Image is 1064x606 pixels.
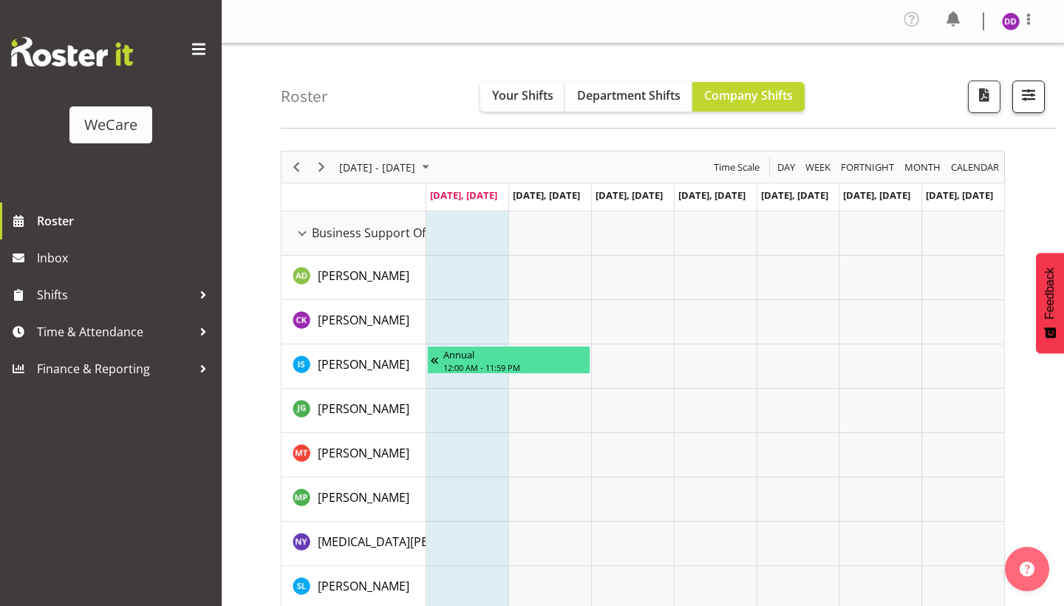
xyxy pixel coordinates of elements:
button: Timeline Day [775,158,798,177]
span: Time Scale [712,158,761,177]
span: Week [804,158,832,177]
button: Company Shifts [692,82,805,112]
div: Next [309,151,334,183]
div: Annual [443,347,587,361]
td: Millie Pumphrey resource [282,477,426,522]
a: [PERSON_NAME] [318,444,409,462]
span: [DATE], [DATE] [926,188,993,202]
button: Previous [287,158,307,177]
span: Department Shifts [577,87,681,103]
span: [PERSON_NAME] [318,401,409,417]
span: calendar [949,158,1000,177]
span: [PERSON_NAME] [318,578,409,594]
td: Business Support Office resource [282,211,426,256]
span: [DATE], [DATE] [678,188,746,202]
td: Michelle Thomas resource [282,433,426,477]
td: Chloe Kim resource [282,300,426,344]
button: Next [312,158,332,177]
span: [DATE], [DATE] [513,188,580,202]
td: Isabel Simcox resource [282,344,426,389]
button: Download a PDF of the roster according to the set date range. [968,81,1000,113]
a: [PERSON_NAME] [318,577,409,595]
span: Your Shifts [492,87,553,103]
td: Janine Grundler resource [282,389,426,433]
img: demi-dumitrean10946.jpg [1002,13,1020,30]
span: Fortnight [839,158,896,177]
span: [DATE], [DATE] [761,188,828,202]
button: Month [949,158,1002,177]
span: [MEDICAL_DATA][PERSON_NAME] [318,534,502,550]
span: [PERSON_NAME] [318,312,409,328]
span: Company Shifts [704,87,793,103]
span: [DATE], [DATE] [430,188,497,202]
td: Aleea Devenport resource [282,256,426,300]
span: Month [903,158,942,177]
span: Business Support Office [312,224,446,242]
img: help-xxl-2.png [1020,562,1034,576]
span: Time & Attendance [37,321,192,343]
button: Feedback - Show survey [1036,253,1064,353]
a: [PERSON_NAME] [318,267,409,285]
span: [DATE] - [DATE] [338,158,417,177]
a: [PERSON_NAME] [318,488,409,506]
button: Department Shifts [565,82,692,112]
span: Inbox [37,247,214,269]
span: [PERSON_NAME] [318,445,409,461]
span: Roster [37,210,214,232]
h4: Roster [281,88,328,105]
button: Timeline Week [803,158,833,177]
span: Feedback [1043,268,1057,319]
td: Nikita Yates resource [282,522,426,566]
img: Rosterit website logo [11,37,133,67]
button: Fortnight [839,158,897,177]
a: [PERSON_NAME] [318,355,409,373]
span: [DATE], [DATE] [596,188,663,202]
span: [PERSON_NAME] [318,268,409,284]
div: Previous [284,151,309,183]
a: [MEDICAL_DATA][PERSON_NAME] [318,533,502,551]
button: Timeline Month [902,158,944,177]
a: [PERSON_NAME] [318,311,409,329]
a: [PERSON_NAME] [318,400,409,418]
button: Your Shifts [480,82,565,112]
span: Day [776,158,797,177]
span: Finance & Reporting [37,358,192,380]
div: Isabel Simcox"s event - Annual Begin From Friday, August 22, 2025 at 12:00:00 AM GMT+12:00 Ends A... [427,346,591,374]
span: Shifts [37,284,192,306]
span: [DATE], [DATE] [843,188,910,202]
div: 12:00 AM - 11:59 PM [443,361,587,373]
button: Filter Shifts [1012,81,1045,113]
div: WeCare [84,114,137,136]
button: September 01 - 07, 2025 [337,158,436,177]
button: Time Scale [712,158,763,177]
